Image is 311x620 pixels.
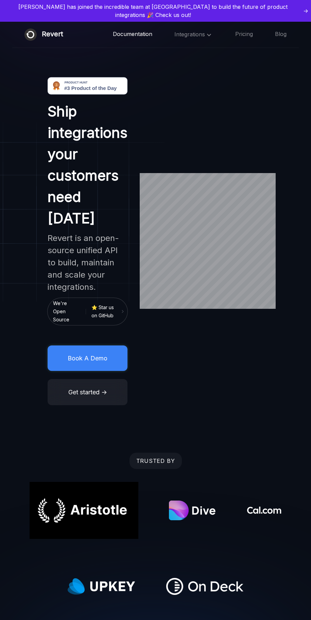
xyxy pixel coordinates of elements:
span: Book A Demo [68,355,107,362]
img: Aristotle [30,482,138,539]
a: Pricing [235,30,253,39]
span: Integrations [174,31,205,38]
span: -> [303,7,308,15]
img: OnDeck [166,578,244,595]
span: Blog [275,31,287,37]
button: Get started → [48,379,127,405]
img: Cal.com logo [247,507,281,514]
span: Get started → [68,389,107,396]
span: TRUSTED BY [136,457,175,464]
span: Revert [42,30,63,38]
a: ⭐ Star us on GitHub [91,303,122,320]
button: Book A Demo [48,345,127,371]
span: integrations. [48,282,96,292]
span: [PERSON_NAME] has joined the incredible team at [GEOGRAPHIC_DATA] to build the future of product ... [3,3,303,19]
span: Ship integrations your customers need [DATE] [48,102,127,227]
img: Revert - Open-source unified API to build product integrations | Product Hunt [48,77,127,95]
img: Upkey.com [68,569,136,603]
a: [PERSON_NAME] has joined the incredible team at [GEOGRAPHIC_DATA] to build the future of product ... [3,3,308,19]
span: Revert is an open-source unified API to build, maintain and scale your [48,233,119,280]
a: Blog [275,30,287,39]
img: Revert logo [24,29,37,41]
span: Documentation [113,31,152,37]
span: Pricing [235,31,253,37]
a: Documentation [113,30,152,39]
img: Dive [169,501,217,520]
